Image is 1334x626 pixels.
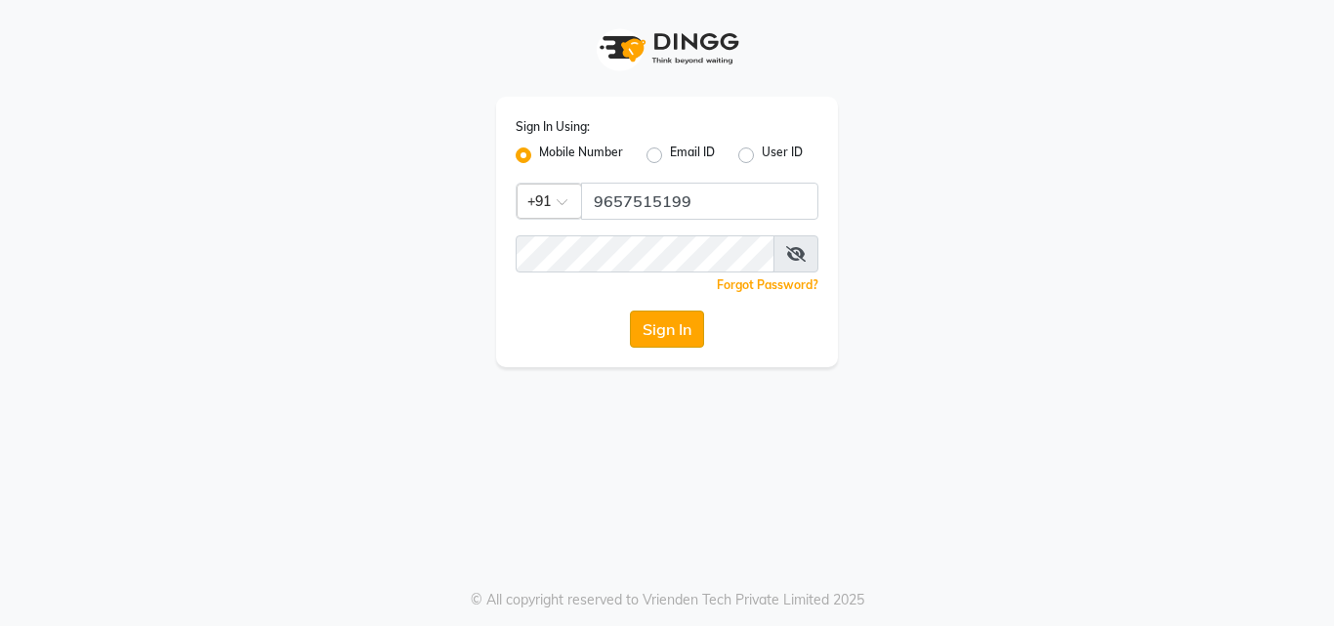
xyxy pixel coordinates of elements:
[539,144,623,167] label: Mobile Number
[630,311,704,348] button: Sign In
[516,235,774,272] input: Username
[670,144,715,167] label: Email ID
[717,277,818,292] a: Forgot Password?
[581,183,818,220] input: Username
[762,144,803,167] label: User ID
[589,20,745,77] img: logo1.svg
[516,118,590,136] label: Sign In Using:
